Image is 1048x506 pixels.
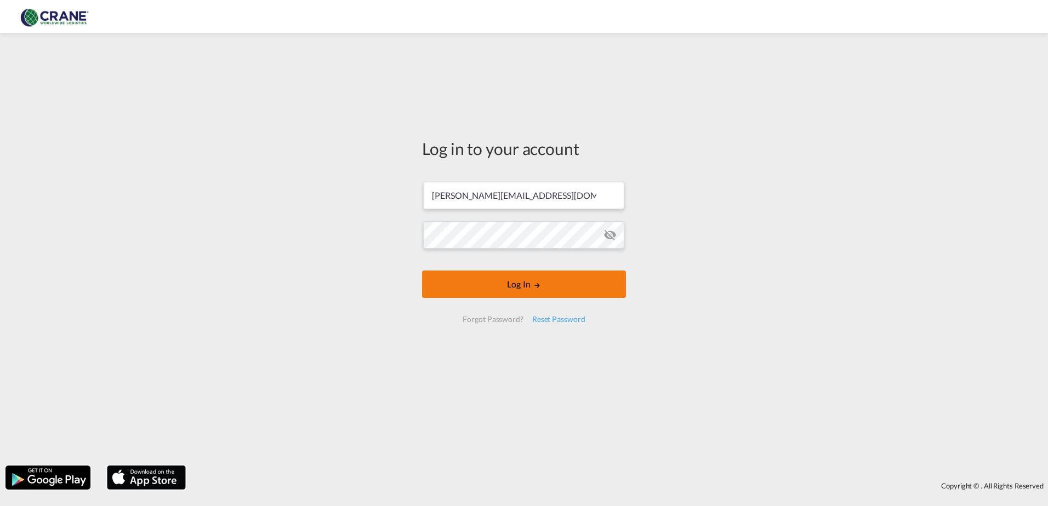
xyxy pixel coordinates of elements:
div: Forgot Password? [458,309,527,329]
div: Log in to your account [422,137,626,160]
button: LOGIN [422,271,626,298]
div: Reset Password [528,309,590,329]
img: apple.png [106,464,187,491]
img: 374de710c13411efa3da03fd754f1635.jpg [16,4,90,29]
img: google.png [4,464,92,491]
input: Enter email/phone number [423,182,624,209]
div: Copyright © . All Rights Reserved [191,476,1048,495]
md-icon: icon-eye-off [603,228,617,242]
